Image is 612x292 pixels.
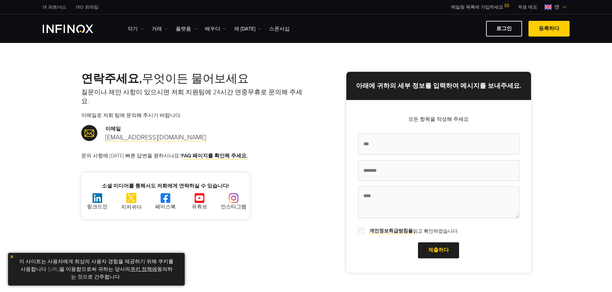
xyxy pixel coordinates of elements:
[81,72,142,86] font: 연락주세요,
[152,25,168,33] a: 거래
[19,258,173,272] font: 이 사이트는 사용자에게 최상의 사용자 경험을 제공하기 위해 쿠키를 사용합니다. [URL]을 이용함으로써 귀하는 당사의
[155,204,176,210] font: 페이스북
[10,254,14,259] img: 노란색 닫기 아이콘
[234,26,255,32] font: 에 [DATE]
[121,204,142,210] font: 지저귀다
[221,204,246,210] font: 인스타그램
[43,4,66,10] font: IX 파트너스
[486,21,522,37] a: 로그인
[428,247,449,253] font: 제출하다
[76,4,98,10] font: IXO 프라임
[408,116,469,122] font: 모든 항목을 작성해 주세요
[81,112,182,119] font: 이메일로 저희 팀에 문의해 주시기 바랍니다.
[128,26,138,32] font: 악기
[518,4,537,10] font: 무료 데모
[513,4,542,11] a: 인피녹스 메뉴
[105,126,121,132] font: 이메일
[192,204,207,210] font: 유튜브
[128,25,144,33] a: 악기
[269,25,290,33] a: 스폰서십
[130,266,157,272] a: 쿠키 정책에
[528,21,570,37] a: 등록하다
[205,25,226,33] a: 배우다
[356,82,521,90] font: 아래에 귀하의 세부 정보를 입력하여 메시지를 보내주세요.
[369,228,413,234] a: 개인정보취급방침을
[451,4,503,10] font: 메일링 목록에 가입하세요
[87,204,108,210] font: 링크드인
[182,153,248,159] a: FAQ 페이지를 확인해 주세요.
[81,153,182,159] font: 문의 사항에 [DATE] 빠른 답변을 원하시나요?
[142,72,249,86] font: 무엇이든 물어보세요
[205,26,220,32] font: 배우다
[234,25,261,33] a: 에 [DATE]
[446,4,513,10] a: 메일링 목록에 가입하세요
[182,153,248,159] font: FAQ 페이지를 확인해 주세요.
[496,25,512,32] font: 로그인
[38,4,71,11] a: 인피녹스
[71,4,103,11] a: 인피녹스
[539,25,559,32] font: 등록하다
[105,134,206,142] a: [EMAIL_ADDRESS][DOMAIN_NAME]
[554,4,559,10] font: 엔
[269,26,290,32] font: 스폰서십
[43,25,108,33] a: INFINOX 로고
[102,183,229,189] font: 소셜 미디어를 통해서도 저희에게 연락하실 수 있습니다!
[413,228,458,234] font: 읽고 확인하였습니다.
[152,26,162,32] font: 거래
[176,25,197,33] a: 플랫폼
[176,26,191,32] font: 플랫폼
[81,88,302,105] font: 질문이나 제안 사항이 있으시면 저희 지원팀에 24시간 연중무휴로 문의해 주세요.
[418,242,459,258] a: 제출하다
